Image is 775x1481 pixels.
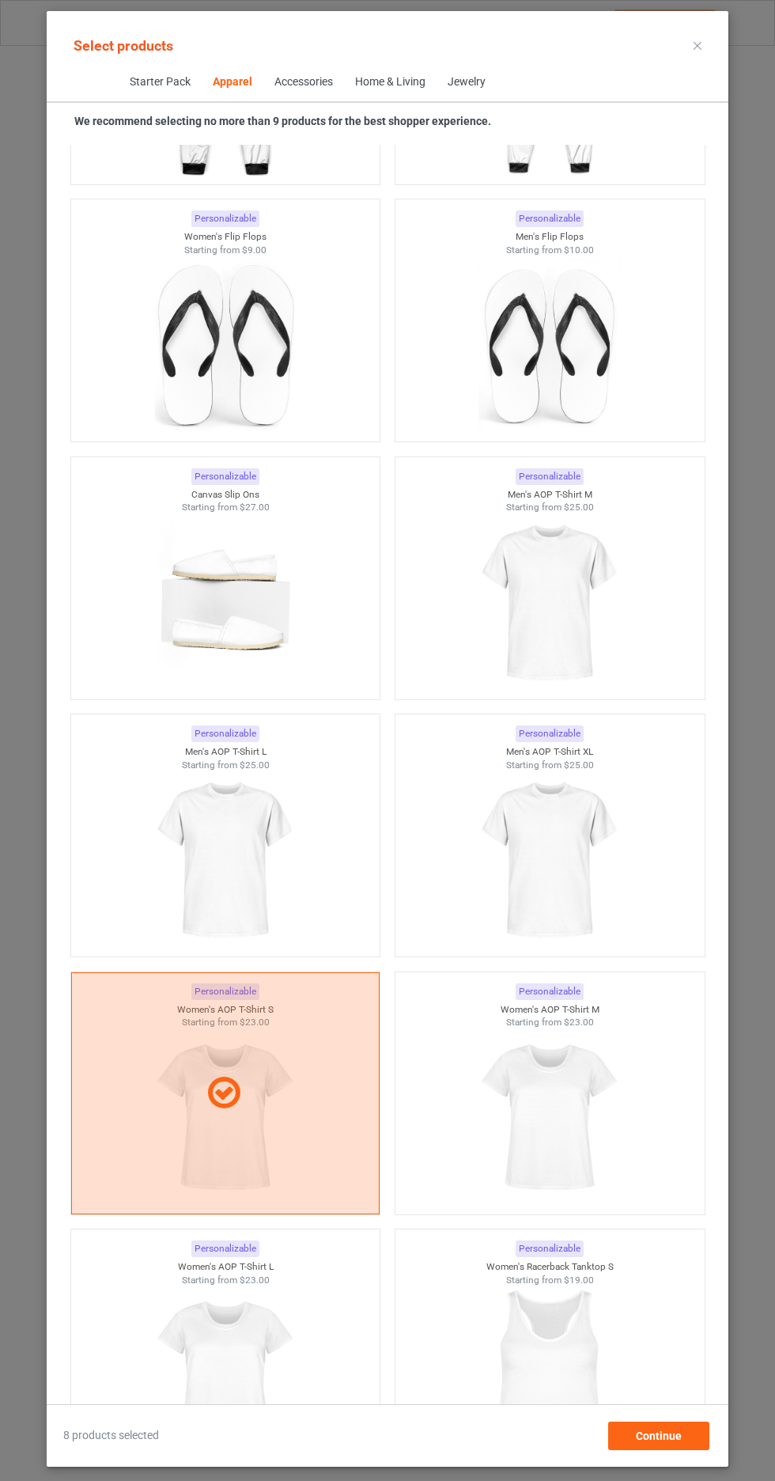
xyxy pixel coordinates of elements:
[191,1240,259,1257] div: Personalizable
[71,1260,380,1274] div: Women's AOP T-Shirt L
[636,1430,682,1442] span: Continue
[478,1286,620,1464] img: regular.jpg
[74,115,491,127] strong: We recommend selecting no more than 9 products for the best shopper experience.
[395,488,705,502] div: Men's AOP T-Shirt M
[191,725,259,742] div: Personalizable
[154,1286,296,1464] img: regular.jpg
[478,1029,620,1206] img: regular.jpg
[564,759,594,771] span: $25.00
[71,244,380,257] div: Starting from
[564,502,594,513] span: $25.00
[564,244,594,256] span: $10.00
[564,1017,594,1028] span: $23.00
[395,1260,705,1274] div: Women's Racerback Tanktop S
[274,74,332,90] div: Accessories
[239,1275,269,1286] span: $23.00
[395,501,705,514] div: Starting from
[154,256,296,434] img: regular.jpg
[354,74,425,90] div: Home & Living
[239,759,269,771] span: $25.00
[516,725,584,742] div: Personalizable
[71,501,380,514] div: Starting from
[608,1422,709,1450] div: Continue
[516,468,584,485] div: Personalizable
[395,1003,705,1017] div: Women's AOP T-Shirt M
[212,74,251,90] div: Apparel
[395,230,705,244] div: Men's Flip Flops
[516,983,584,1000] div: Personalizable
[447,74,485,90] div: Jewelry
[63,1428,159,1444] span: 8 products selected
[71,1274,380,1287] div: Starting from
[71,230,380,244] div: Women's Flip Flops
[564,1275,594,1286] span: $19.00
[478,256,620,434] img: regular.jpg
[478,514,620,691] img: regular.jpg
[71,488,380,502] div: Canvas Slip Ons
[395,1016,705,1029] div: Starting from
[191,210,259,227] div: Personalizable
[71,745,380,759] div: Men's AOP T-Shirt L
[191,468,259,485] div: Personalizable
[74,37,173,54] span: Select products
[478,771,620,949] img: regular.jpg
[154,514,296,691] img: regular.jpg
[395,759,705,772] div: Starting from
[154,771,296,949] img: regular.jpg
[395,244,705,257] div: Starting from
[395,1274,705,1287] div: Starting from
[516,210,584,227] div: Personalizable
[395,745,705,759] div: Men's AOP T-Shirt XL
[242,244,267,256] span: $9.00
[516,1240,584,1257] div: Personalizable
[71,759,380,772] div: Starting from
[118,63,201,101] span: Starter Pack
[239,502,269,513] span: $27.00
